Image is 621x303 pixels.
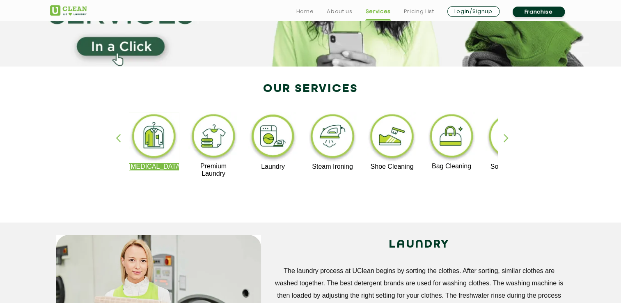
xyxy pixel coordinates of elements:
p: Shoe Cleaning [367,163,417,170]
p: [MEDICAL_DATA] [129,163,179,170]
img: shoe_cleaning_11zon.webp [367,112,417,163]
a: Services [365,7,390,16]
img: steam_ironing_11zon.webp [307,112,358,163]
img: premium_laundry_cleaning_11zon.webp [188,112,239,163]
img: dry_cleaning_11zon.webp [129,112,179,163]
p: Bag Cleaning [426,163,477,170]
img: bag_cleaning_11zon.webp [426,112,477,163]
p: Laundry [248,163,298,170]
a: Login/Signup [447,6,500,17]
p: Sofa Cleaning [486,163,536,170]
a: About us [327,7,352,16]
p: Premium Laundry [188,163,239,177]
a: Franchise [513,7,565,17]
h2: LAUNDRY [273,235,565,255]
a: Pricing List [404,7,434,16]
a: Home [296,7,314,16]
img: UClean Laundry and Dry Cleaning [50,5,87,16]
img: laundry_cleaning_11zon.webp [248,112,298,163]
img: sofa_cleaning_11zon.webp [486,112,536,163]
p: Steam Ironing [307,163,358,170]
